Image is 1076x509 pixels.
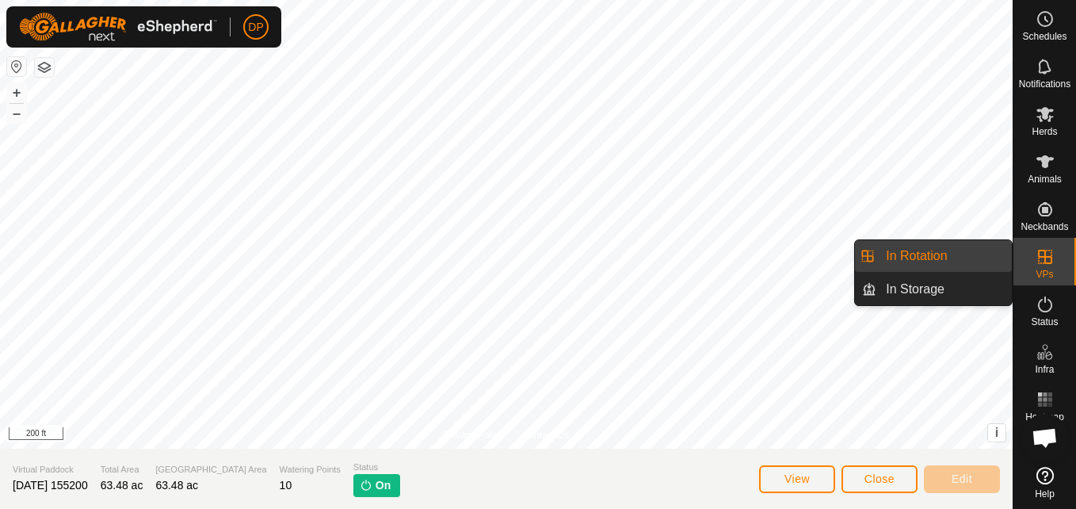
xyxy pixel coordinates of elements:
span: Status [1031,317,1058,327]
a: Open chat [1021,414,1069,461]
button: i [988,424,1005,442]
a: Privacy Policy [444,428,503,442]
span: Close [864,473,895,485]
span: Watering Points [280,463,341,476]
span: DP [248,19,263,36]
a: Contact Us [522,428,569,442]
a: In Rotation [876,240,1012,272]
span: View [784,473,810,485]
a: In Storage [876,274,1012,305]
span: VPs [1036,270,1053,279]
span: 63.48 ac [155,479,198,492]
span: Heatmap [1025,412,1064,422]
button: Close [841,465,918,493]
span: [DATE] 155200 [13,479,88,492]
li: In Storage [855,274,1012,305]
button: Map Layers [35,58,54,77]
span: Total Area [101,463,143,476]
span: Infra [1035,365,1054,374]
li: In Rotation [855,240,1012,272]
span: Neckbands [1021,222,1068,232]
span: Herds [1032,127,1057,136]
span: On [376,477,391,494]
button: + [7,83,26,102]
span: Virtual Paddock [13,463,88,476]
span: Status [353,461,400,474]
span: Edit [952,473,972,485]
span: Help [1035,489,1055,499]
img: turn-on [360,479,372,492]
span: In Storage [886,280,944,299]
button: – [7,104,26,123]
span: Animals [1028,174,1062,184]
span: i [995,426,998,439]
button: Edit [924,465,1000,493]
button: Reset Map [7,57,26,76]
span: 63.48 ac [101,479,143,492]
span: In Rotation [886,247,947,266]
img: Gallagher Logo [19,13,217,41]
a: Help [1013,461,1076,505]
button: View [759,465,835,493]
span: [GEOGRAPHIC_DATA] Area [155,463,266,476]
span: 10 [280,479,292,492]
span: Schedules [1022,32,1066,41]
span: Notifications [1019,79,1070,89]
